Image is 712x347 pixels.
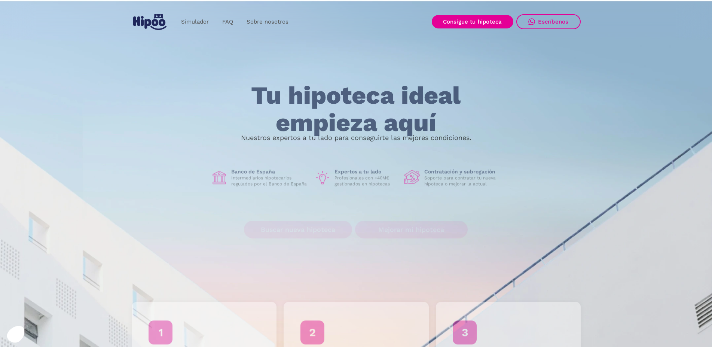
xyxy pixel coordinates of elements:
h1: Tu hipoteca ideal empieza aquí [214,82,498,136]
h1: Expertos a tu lado [334,168,398,175]
a: Escríbenos [516,14,581,29]
h1: Banco de España [231,168,308,175]
a: Consigue tu hipoteca [432,15,513,28]
p: Soporte para contratar tu nueva hipoteca o mejorar la actual [424,175,501,187]
a: Buscar nueva hipoteca [244,221,352,238]
div: Escríbenos [538,18,569,25]
p: Intermediarios hipotecarios regulados por el Banco de España [231,175,308,187]
a: Simulador [174,15,216,29]
a: Sobre nosotros [240,15,295,29]
a: Mejorar mi hipoteca [355,221,468,238]
p: Profesionales con +40M€ gestionados en hipotecas [334,175,398,187]
h1: Contratación y subrogación [424,168,501,175]
a: FAQ [216,15,240,29]
p: Nuestros expertos a tu lado para conseguirte las mejores condiciones. [241,135,471,141]
a: home [132,11,168,33]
